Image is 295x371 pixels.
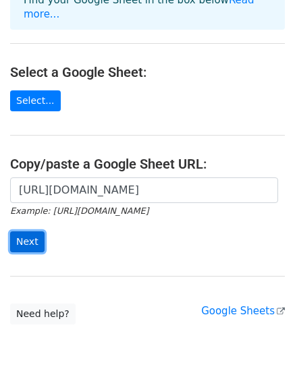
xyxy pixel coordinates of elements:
[227,306,295,371] iframe: Chat Widget
[10,177,278,203] input: Paste your Google Sheet URL here
[10,206,149,216] small: Example: [URL][DOMAIN_NAME]
[10,156,285,172] h4: Copy/paste a Google Sheet URL:
[201,305,285,317] a: Google Sheets
[10,231,45,252] input: Next
[10,304,76,324] a: Need help?
[10,90,61,111] a: Select...
[10,64,285,80] h4: Select a Google Sheet:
